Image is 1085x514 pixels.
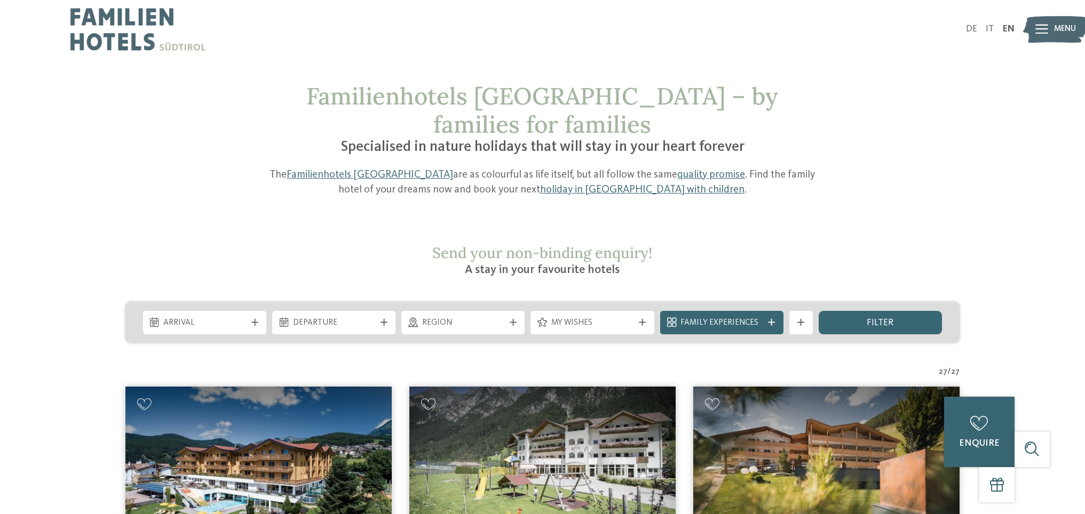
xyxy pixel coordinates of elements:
span: 27 [939,366,947,378]
a: DE [966,25,977,34]
span: enquire [959,439,1000,448]
span: Send your non-binding enquiry! [432,243,652,262]
span: Departure [293,317,375,329]
span: Region [422,317,504,329]
span: Menu [1054,23,1076,35]
a: quality promise [677,170,745,180]
span: filter [867,318,893,328]
span: / [947,366,951,378]
a: Familienhotels [GEOGRAPHIC_DATA] [287,170,453,180]
span: Familienhotels [GEOGRAPHIC_DATA] – by families for families [306,81,778,139]
a: holiday in [GEOGRAPHIC_DATA] with children [540,184,745,195]
span: My wishes [551,317,633,329]
a: EN [1003,25,1015,34]
p: The are as colourful as life itself, but all follow the same . Find the family hotel of your drea... [264,168,822,197]
span: Arrival [163,317,245,329]
span: 27 [951,366,960,378]
span: Specialised in nature holidays that will stay in your heart forever [340,140,745,155]
a: enquire [944,397,1015,467]
span: A stay in your favourite hotels [465,264,620,276]
a: IT [986,25,994,34]
span: Family Experiences [680,317,763,329]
